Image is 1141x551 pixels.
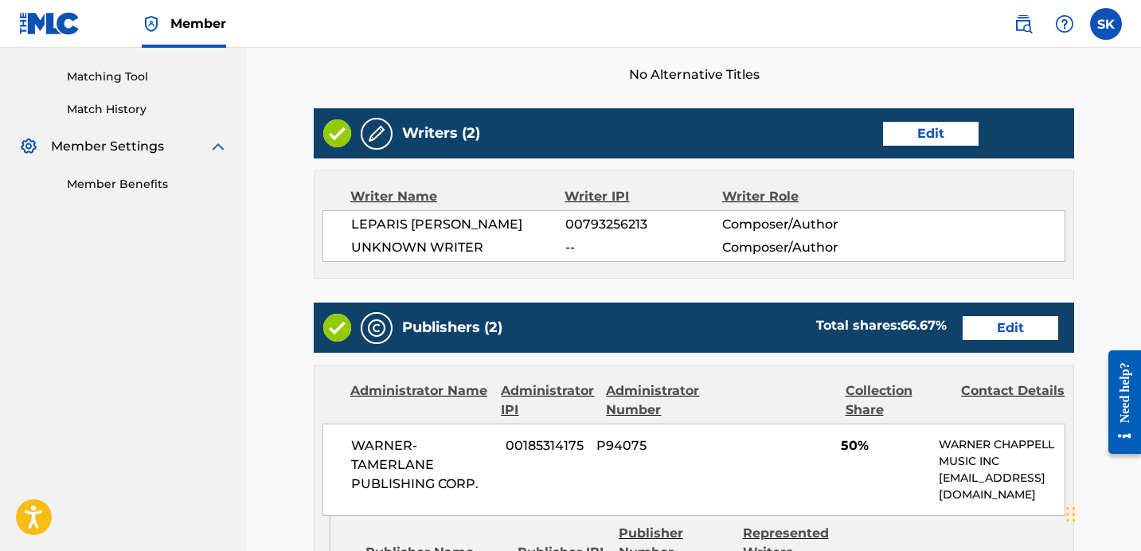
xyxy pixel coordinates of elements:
span: 00793256213 [565,215,722,234]
span: No Alternative Titles [314,65,1074,84]
span: 50% [841,436,927,455]
a: Match History [67,101,228,118]
a: Public Search [1007,8,1039,40]
img: Member Settings [19,137,38,156]
img: Publishers [367,318,386,338]
div: Help [1049,8,1080,40]
a: Edit [963,316,1058,340]
p: WARNER CHAPPELL MUSIC INC [939,436,1065,470]
img: search [1014,14,1033,33]
h5: Publishers (2) [402,318,502,337]
span: Member Settings [51,137,164,156]
img: MLC Logo [19,12,80,35]
img: Top Rightsholder [142,14,161,33]
div: Writer Name [350,187,565,206]
div: Collection Share [846,381,950,420]
iframe: Resource Center [1096,338,1141,466]
h5: Writers (2) [402,124,480,143]
img: Valid [323,119,351,147]
span: Member [170,14,226,33]
div: Writer Role [722,187,866,206]
a: Edit [883,122,979,146]
div: Administrator Number [606,381,710,420]
img: expand [209,137,228,156]
div: User Menu [1090,8,1122,40]
span: WARNER-TAMERLANE PUBLISHING CORP. [351,436,494,494]
div: Drag [1066,490,1076,538]
a: Member Benefits [67,176,228,193]
span: Composer/Author [722,215,865,234]
span: P94075 [596,436,703,455]
a: Matching Tool [67,68,228,85]
span: -- [565,238,722,257]
div: Writer IPI [565,187,722,206]
img: help [1055,14,1074,33]
span: 66.67 % [901,318,947,333]
iframe: Chat Widget [1061,475,1141,551]
div: Administrator Name [350,381,489,420]
div: Total shares: [816,316,947,335]
p: [EMAIL_ADDRESS][DOMAIN_NAME] [939,470,1065,503]
div: Administrator IPI [501,381,594,420]
span: LEPARIS [PERSON_NAME] [351,215,565,234]
span: Composer/Author [722,238,865,257]
span: UNKNOWN WRITER [351,238,565,257]
div: Contact Details [961,381,1065,420]
span: 00185314175 [506,436,584,455]
img: Writers [367,124,386,143]
img: Valid [323,314,351,342]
